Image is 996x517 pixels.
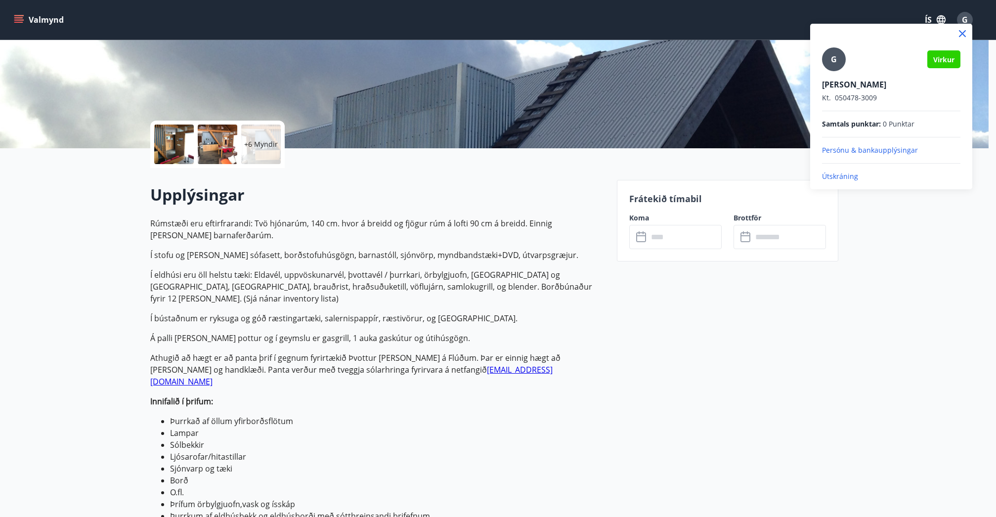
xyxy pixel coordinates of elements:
p: Persónu & bankaupplýsingar [822,145,960,155]
span: Samtals punktar : [822,119,881,129]
span: Virkur [933,55,954,64]
span: G [831,54,837,65]
p: 050478-3009 [822,93,960,103]
span: 0 Punktar [883,119,914,129]
p: [PERSON_NAME] [822,79,960,90]
span: Kt. [822,93,831,102]
p: Útskráning [822,172,960,181]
